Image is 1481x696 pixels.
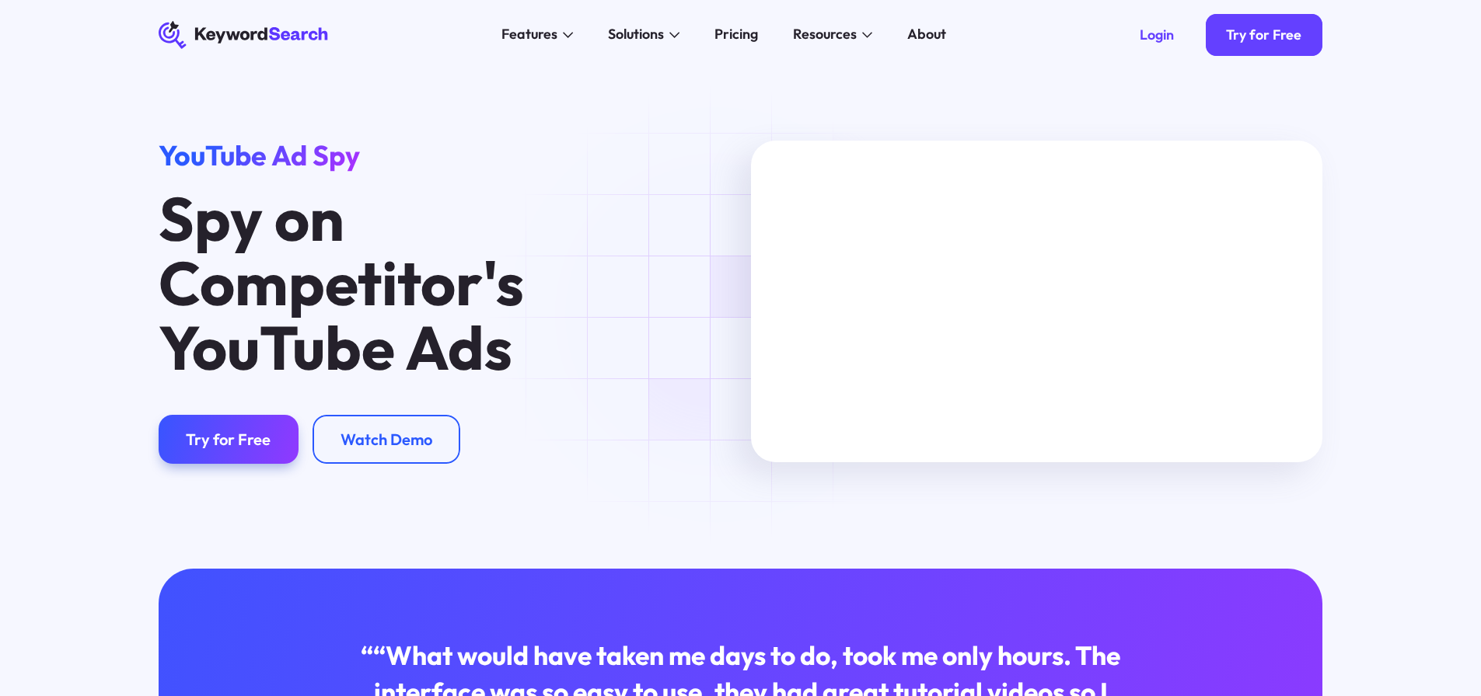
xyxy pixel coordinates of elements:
a: About [897,21,957,49]
div: Try for Free [186,430,271,449]
a: Try for Free [1206,14,1323,56]
iframe: Spy on Your Competitor's Keywords & YouTube Ads (Free Trial Link Below) [751,141,1322,462]
a: Login [1119,14,1195,56]
span: YouTube Ad Spy [159,137,360,172]
a: Pricing [704,21,769,49]
div: Pricing [714,24,758,45]
a: Try for Free [159,415,299,464]
h1: Spy on Competitor's YouTube Ads [159,186,661,381]
div: Resources [793,24,857,45]
div: Solutions [608,24,664,45]
div: About [907,24,946,45]
div: Watch Demo [341,430,432,449]
div: Try for Free [1226,26,1301,43]
div: Features [501,24,557,45]
div: Login [1140,26,1174,43]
